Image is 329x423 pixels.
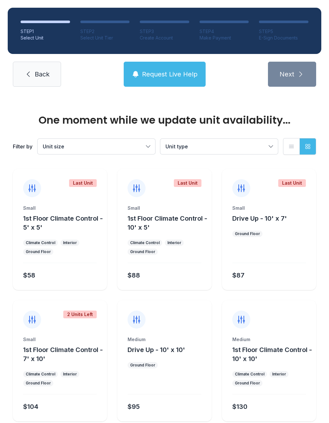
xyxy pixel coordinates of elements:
[235,381,260,386] div: Ground Floor
[232,214,287,223] button: Drive Up - 10' x 7'
[278,179,306,187] div: Last Unit
[140,35,189,41] div: Create Account
[35,70,49,79] span: Back
[21,35,70,41] div: Select Unit
[128,346,185,354] span: Drive Up - 10' x 10'
[13,143,32,150] div: Filter by
[167,240,181,245] div: Interior
[69,179,97,187] div: Last Unit
[26,240,55,245] div: Climate Control
[23,271,35,280] div: $58
[23,346,103,363] span: 1st Floor Climate Control - 7' x 10'
[128,214,209,232] button: 1st Floor Climate Control - 10' x 5'
[128,205,201,211] div: Small
[200,35,249,41] div: Make Payment
[142,70,198,79] span: Request Live Help
[63,311,97,318] div: 2 Units Left
[130,363,155,368] div: Ground Floor
[80,28,130,35] div: STEP 2
[272,372,286,377] div: Interior
[130,240,160,245] div: Climate Control
[130,249,155,254] div: Ground Floor
[259,35,308,41] div: E-Sign Documents
[232,205,306,211] div: Small
[235,372,264,377] div: Climate Control
[23,336,97,343] div: Small
[26,381,51,386] div: Ground Floor
[165,143,188,150] span: Unit type
[140,28,189,35] div: STEP 3
[38,139,155,154] button: Unit size
[232,345,314,363] button: 1st Floor Climate Control - 10' x 10'
[259,28,308,35] div: STEP 5
[23,402,38,411] div: $104
[80,35,130,41] div: Select Unit Tier
[21,28,70,35] div: STEP 1
[43,143,64,150] span: Unit size
[23,214,104,232] button: 1st Floor Climate Control - 5' x 5'
[13,115,316,125] div: One moment while we update unit availability...
[235,231,260,236] div: Ground Floor
[160,139,278,154] button: Unit type
[128,336,201,343] div: Medium
[63,240,77,245] div: Interior
[23,215,103,231] span: 1st Floor Climate Control - 5' x 5'
[26,249,51,254] div: Ground Floor
[232,215,287,222] span: Drive Up - 10' x 7'
[280,70,294,79] span: Next
[23,345,104,363] button: 1st Floor Climate Control - 7' x 10'
[63,372,77,377] div: Interior
[232,402,247,411] div: $130
[232,346,312,363] span: 1st Floor Climate Control - 10' x 10'
[26,372,55,377] div: Climate Control
[200,28,249,35] div: STEP 4
[128,345,185,354] button: Drive Up - 10' x 10'
[23,205,97,211] div: Small
[174,179,201,187] div: Last Unit
[232,271,245,280] div: $87
[128,271,140,280] div: $88
[232,336,306,343] div: Medium
[128,215,207,231] span: 1st Floor Climate Control - 10' x 5'
[128,402,140,411] div: $95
